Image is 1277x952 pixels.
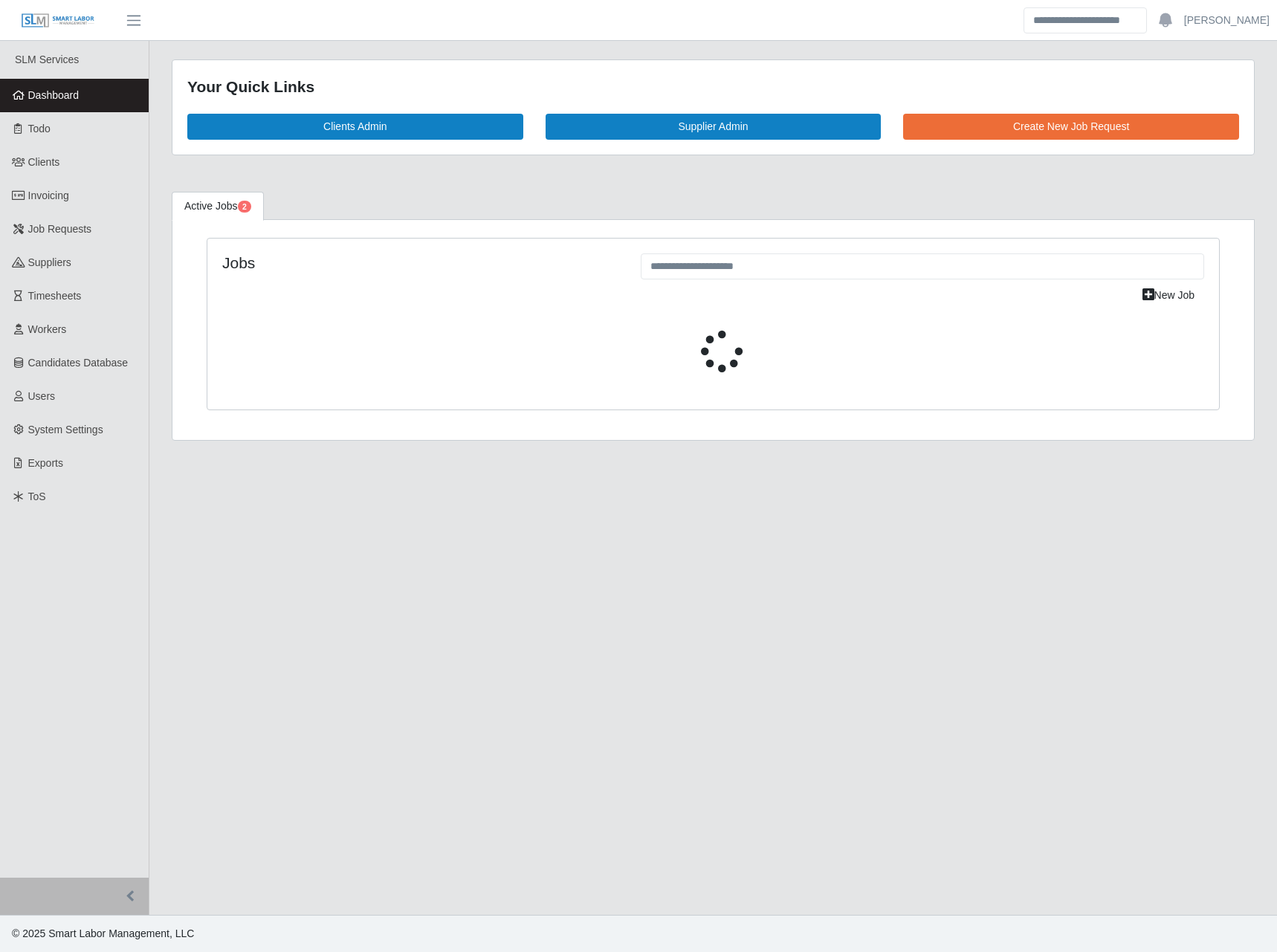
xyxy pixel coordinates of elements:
[28,223,92,235] span: Job Requests
[1133,282,1204,308] a: New Job
[28,323,67,335] span: Workers
[28,490,46,502] span: ToS
[238,201,251,213] span: Pending Jobs
[28,357,129,369] span: Candidates Database
[187,114,523,140] a: Clients Admin
[28,424,103,435] span: System Settings
[28,190,69,201] span: Invoicing
[28,123,51,135] span: Todo
[28,390,56,402] span: Users
[28,89,80,101] span: Dashboard
[28,256,71,268] span: Suppliers
[28,457,63,469] span: Exports
[21,13,95,29] img: SLM Logo
[546,114,882,140] a: Supplier Admin
[28,290,82,302] span: Timesheets
[1184,13,1270,28] a: [PERSON_NAME]
[28,156,60,168] span: Clients
[903,114,1239,140] a: Create New Job Request
[15,54,79,65] span: SLM Services
[187,75,1239,99] div: Your Quick Links
[12,927,194,939] span: © 2025 Smart Labor Management, LLC
[222,253,618,272] h4: Jobs
[1024,7,1147,33] input: Search
[172,192,264,221] a: Active Jobs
